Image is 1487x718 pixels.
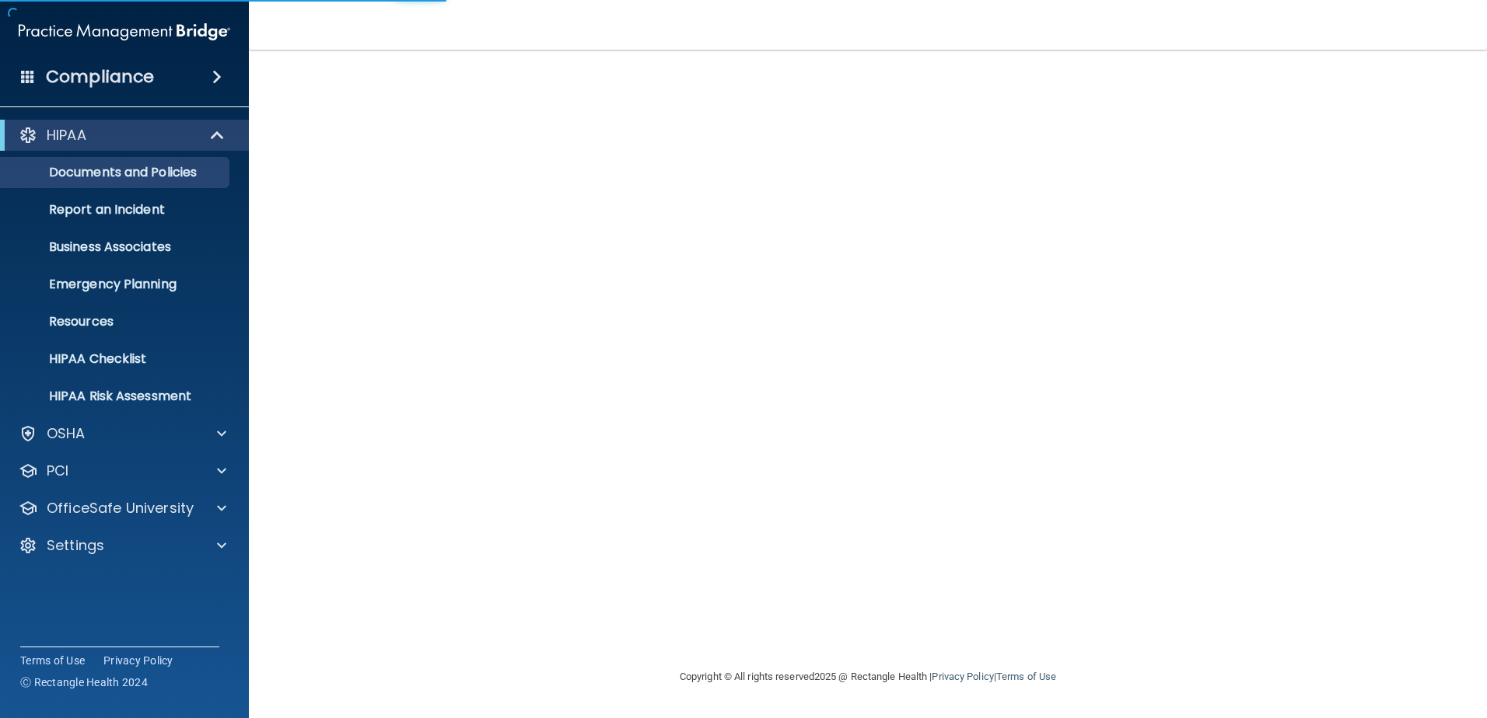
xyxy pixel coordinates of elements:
a: OSHA [19,424,226,443]
p: HIPAA Risk Assessment [10,389,222,404]
p: Resources [10,314,222,329]
a: Terms of Use [996,671,1056,682]
div: Copyright © All rights reserved 2025 @ Rectangle Health | | [584,652,1152,702]
p: OSHA [47,424,86,443]
p: Report an Incident [10,202,222,218]
p: HIPAA Checklist [10,351,222,367]
h4: Compliance [46,66,154,88]
a: Privacy Policy [932,671,993,682]
p: OfficeSafe University [47,499,194,518]
p: Business Associates [10,239,222,255]
a: Settings [19,536,226,555]
p: Settings [47,536,104,555]
p: Emergency Planning [10,277,222,292]
a: OfficeSafe University [19,499,226,518]
a: Privacy Policy [103,653,173,668]
a: Terms of Use [20,653,85,668]
p: HIPAA [47,126,86,145]
p: Documents and Policies [10,165,222,180]
span: Ⓒ Rectangle Health 2024 [20,674,148,690]
img: PMB logo [19,16,230,47]
a: PCI [19,462,226,480]
p: PCI [47,462,68,480]
a: HIPAA [19,126,226,145]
